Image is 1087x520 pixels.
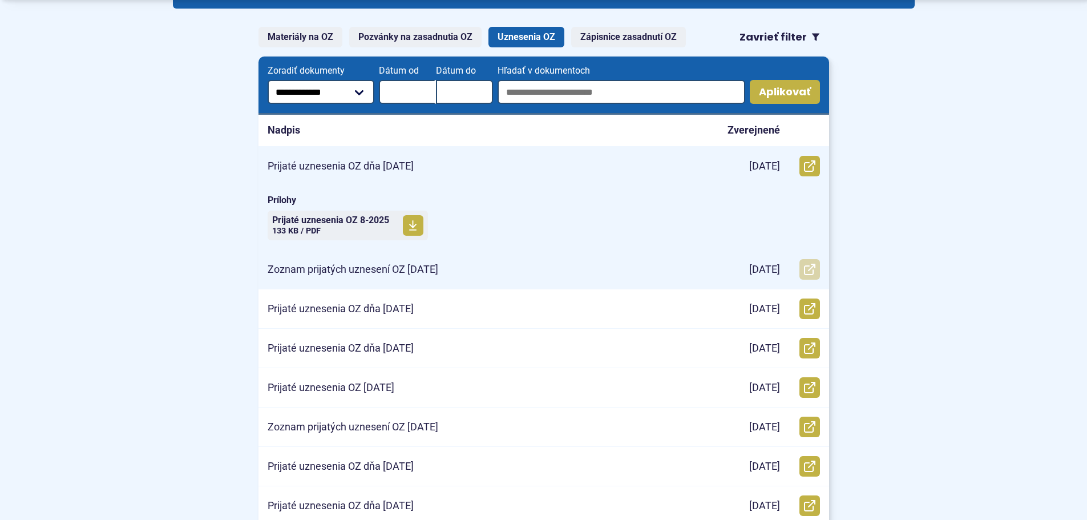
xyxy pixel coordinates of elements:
[498,80,745,104] input: Hľadať v dokumentoch
[268,303,414,316] p: Prijaté uznesenia OZ dňa [DATE]
[728,124,780,137] p: Zverejnené
[268,124,300,137] p: Nadpis
[436,66,493,76] span: Dátum do
[740,31,807,44] span: Zavrieť filter
[571,27,686,47] a: Zápisnice zasadnutí OZ
[498,66,745,76] span: Hľadať v dokumentoch
[268,421,438,434] p: Zoznam prijatých uznesení OZ [DATE]
[268,160,414,173] p: Prijaté uznesenia OZ dňa [DATE]
[749,303,780,316] p: [DATE]
[268,195,820,206] span: Prílohy
[749,460,780,473] p: [DATE]
[749,160,780,173] p: [DATE]
[268,342,414,355] p: Prijaté uznesenia OZ dňa [DATE]
[268,381,394,394] p: Prijaté uznesenia OZ [DATE]
[268,460,414,473] p: Prijaté uznesenia OZ dňa [DATE]
[268,499,414,513] p: Prijaté uznesenia OZ dňa [DATE]
[750,80,820,104] button: Aplikovať
[749,421,780,434] p: [DATE]
[268,263,438,276] p: Zoznam prijatých uznesení OZ [DATE]
[268,66,375,76] span: Zoradiť dokumenty
[258,27,342,47] a: Materiály na OZ
[730,27,829,47] button: Zavrieť filter
[268,211,428,240] a: Prijaté uznesenia OZ 8-2025 133 KB / PDF
[749,499,780,513] p: [DATE]
[272,226,321,236] span: 133 KB / PDF
[749,381,780,394] p: [DATE]
[436,80,493,104] input: Dátum do
[488,27,564,47] a: Uznesenia OZ
[268,80,375,104] select: Zoradiť dokumenty
[349,27,482,47] a: Pozvánky na zasadnutia OZ
[272,216,389,225] span: Prijaté uznesenia OZ 8-2025
[379,66,436,76] span: Dátum od
[379,80,436,104] input: Dátum od
[749,263,780,276] p: [DATE]
[749,342,780,355] p: [DATE]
